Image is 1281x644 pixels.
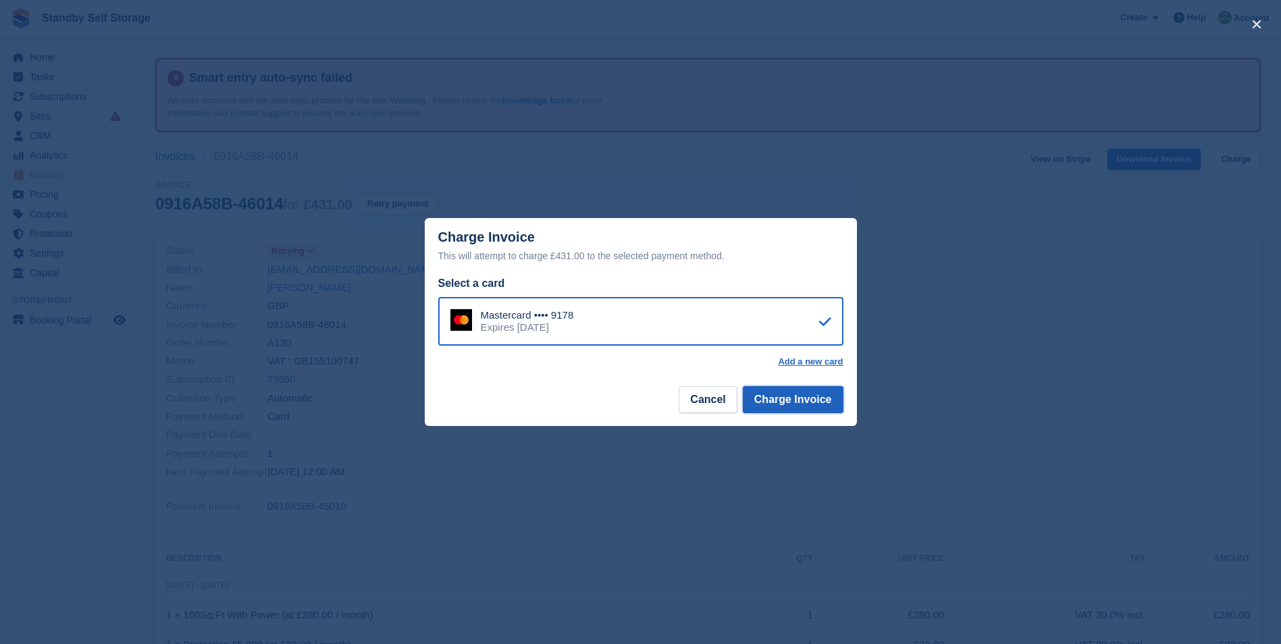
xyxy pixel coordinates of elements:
[679,386,737,413] button: Cancel
[481,321,574,333] div: Expires [DATE]
[450,309,472,331] img: Mastercard Logo
[1246,14,1267,35] button: close
[438,248,843,264] div: This will attempt to charge £431.00 to the selected payment method.
[481,309,574,321] div: Mastercard •••• 9178
[778,356,843,367] a: Add a new card
[438,230,843,264] div: Charge Invoice
[438,275,843,292] div: Select a card
[743,386,843,413] button: Charge Invoice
